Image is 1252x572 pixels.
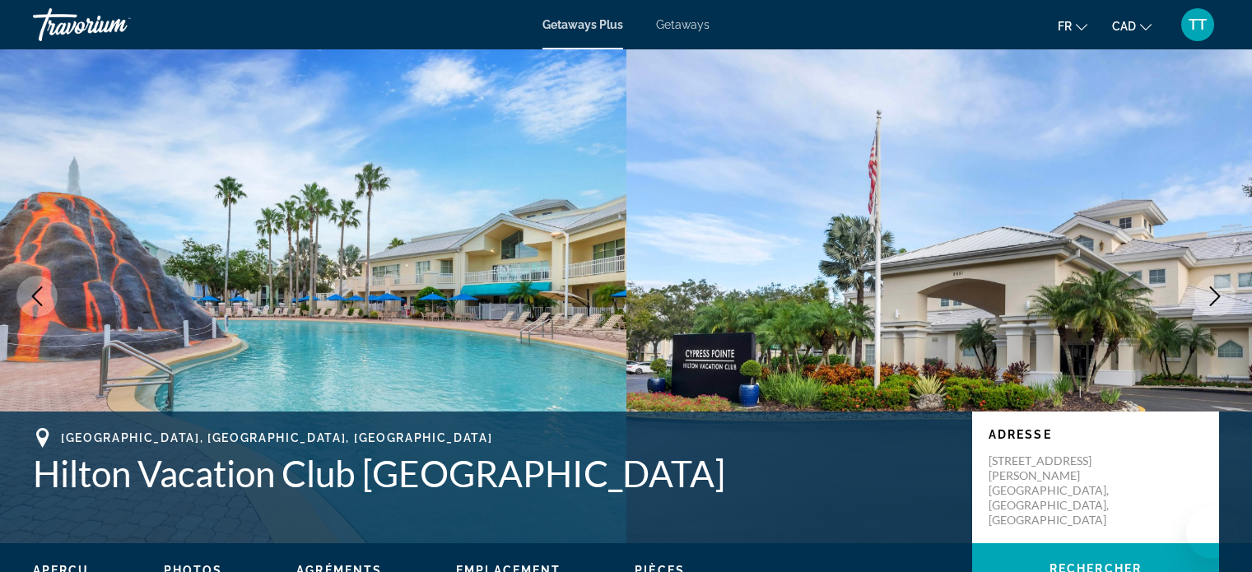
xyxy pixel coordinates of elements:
button: Next image [1194,276,1236,317]
p: Adresse [989,428,1203,441]
p: [STREET_ADDRESS][PERSON_NAME] [GEOGRAPHIC_DATA], [GEOGRAPHIC_DATA], [GEOGRAPHIC_DATA] [989,453,1120,528]
span: TT [1189,16,1207,33]
span: CAD [1112,20,1136,33]
a: Getaways [656,18,710,31]
span: fr [1058,20,1072,33]
button: User Menu [1176,7,1219,42]
button: Change currency [1112,14,1152,38]
button: Previous image [16,276,58,317]
button: Change language [1058,14,1087,38]
span: [GEOGRAPHIC_DATA], [GEOGRAPHIC_DATA], [GEOGRAPHIC_DATA] [61,431,492,444]
h1: Hilton Vacation Club [GEOGRAPHIC_DATA] [33,452,956,495]
a: Travorium [33,3,198,46]
a: Getaways Plus [542,18,623,31]
iframe: Bouton de lancement de la fenêtre de messagerie [1186,506,1239,559]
